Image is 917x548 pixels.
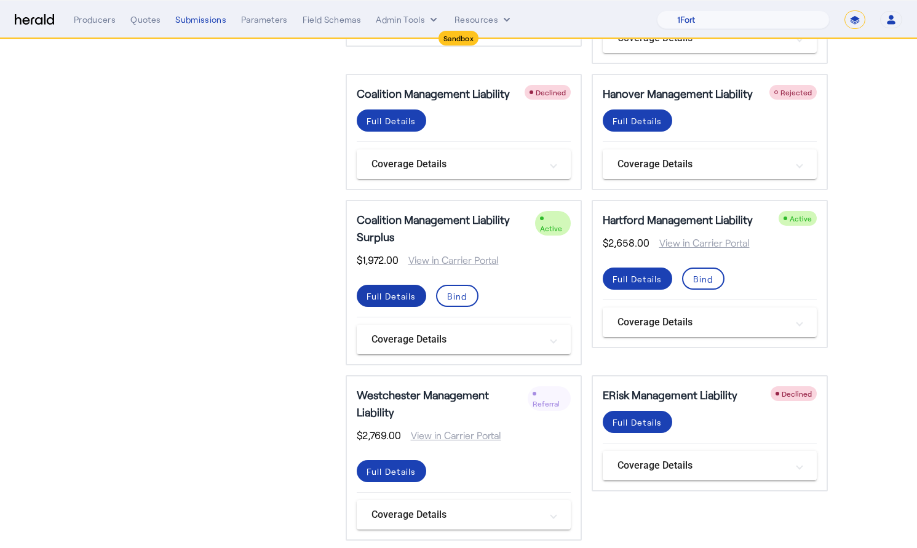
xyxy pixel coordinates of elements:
span: Active [540,224,562,232]
mat-expansion-panel-header: Coverage Details [603,451,817,480]
mat-expansion-panel-header: Coverage Details [603,308,817,337]
span: View in Carrier Portal [399,253,499,268]
h5: Coalition Management Liability [357,85,510,102]
button: Full Details [357,109,426,132]
div: Full Details [613,416,662,429]
div: Bind [447,290,467,303]
button: Resources dropdown menu [455,14,513,26]
div: Parameters [241,14,288,26]
mat-panel-title: Coverage Details [617,157,787,172]
mat-panel-title: Coverage Details [617,458,787,473]
h5: Hanover Management Liability [603,85,753,102]
button: internal dropdown menu [376,14,440,26]
h5: Hartford Management Liability [603,211,753,228]
mat-panel-title: Coverage Details [371,507,541,522]
mat-expansion-panel-header: Coverage Details [357,325,571,354]
mat-expansion-panel-header: Coverage Details [357,500,571,530]
mat-panel-title: Coverage Details [371,332,541,347]
span: View in Carrier Portal [649,236,750,250]
h5: Westchester Management Liability [357,386,528,421]
button: Bind [436,285,478,307]
mat-expansion-panel-header: Coverage Details [603,149,817,179]
button: Full Details [357,285,426,307]
span: Active [790,214,812,223]
button: Full Details [603,268,672,290]
img: Herald Logo [15,14,54,26]
div: Full Details [613,114,662,127]
div: Full Details [613,272,662,285]
div: Full Details [367,114,416,127]
div: Full Details [367,465,416,478]
button: Bind [682,268,724,290]
span: $1,972.00 [357,253,399,268]
h5: ERisk Management Liability [603,386,737,403]
button: Full Details [603,411,672,433]
div: Submissions [175,14,226,26]
span: $2,769.00 [357,428,401,443]
mat-panel-title: Coverage Details [617,315,787,330]
div: Producers [74,14,116,26]
div: Bind [693,272,713,285]
span: Referral [533,399,560,408]
div: Quotes [130,14,161,26]
div: Sandbox [439,31,478,46]
button: Full Details [603,109,672,132]
span: $2,658.00 [603,236,649,250]
span: Declined [536,88,566,97]
mat-expansion-panel-header: Coverage Details [357,149,571,179]
span: Rejected [780,88,812,97]
span: Declined [782,389,812,398]
h5: Coalition Management Liability Surplus [357,211,536,245]
div: Field Schemas [303,14,362,26]
mat-panel-title: Coverage Details [371,157,541,172]
div: Full Details [367,290,416,303]
span: View in Carrier Portal [401,428,501,443]
button: Full Details [357,460,426,482]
